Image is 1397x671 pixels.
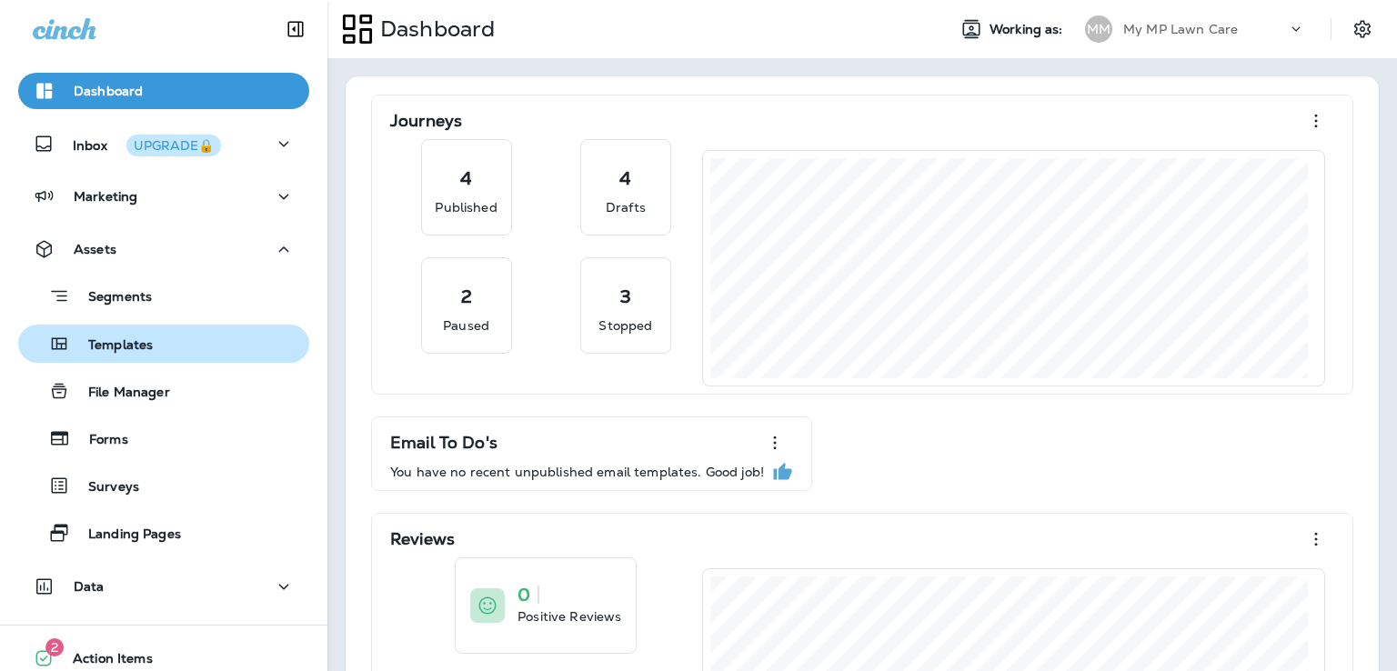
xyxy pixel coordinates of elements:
button: Dashboard [18,73,309,109]
span: Working as: [990,22,1067,37]
button: Settings [1346,13,1379,45]
button: File Manager [18,372,309,410]
p: Inbox [73,135,221,154]
p: Marketing [74,189,137,204]
p: Journeys [390,112,462,130]
p: Assets [74,242,116,256]
p: You have no recent unpublished email templates. Good job! [390,465,764,479]
span: 2 [45,638,64,656]
p: 4 [460,169,472,187]
p: Dashboard [74,84,143,98]
button: Collapse Sidebar [270,11,321,47]
button: Assets [18,231,309,267]
button: InboxUPGRADE🔒 [18,125,309,162]
p: File Manager [70,385,170,402]
button: Forms [18,419,309,457]
p: Templates [70,337,153,355]
button: Templates [18,325,309,363]
p: Dashboard [373,15,495,43]
div: MM [1085,15,1112,43]
p: Data [74,579,105,594]
button: Segments [18,276,309,315]
p: Landing Pages [70,526,181,544]
p: My MP Lawn Care [1123,22,1238,36]
p: 4 [619,169,631,187]
p: 0 [518,586,530,604]
p: Reviews [390,530,455,548]
p: 2 [461,287,472,305]
p: Segments [70,289,152,307]
p: Published [435,198,497,216]
div: UPGRADE🔒 [134,139,214,152]
button: UPGRADE🔒 [126,135,221,156]
p: Forms [71,432,128,449]
button: Landing Pages [18,514,309,552]
button: Surveys [18,466,309,505]
p: Positive Reviews [518,607,621,626]
p: Stopped [598,316,652,335]
button: Marketing [18,178,309,215]
button: Data [18,568,309,605]
p: Paused [443,316,489,335]
p: Drafts [606,198,646,216]
p: 3 [620,287,631,305]
p: Email To Do's [390,434,497,452]
p: Surveys [70,479,139,496]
